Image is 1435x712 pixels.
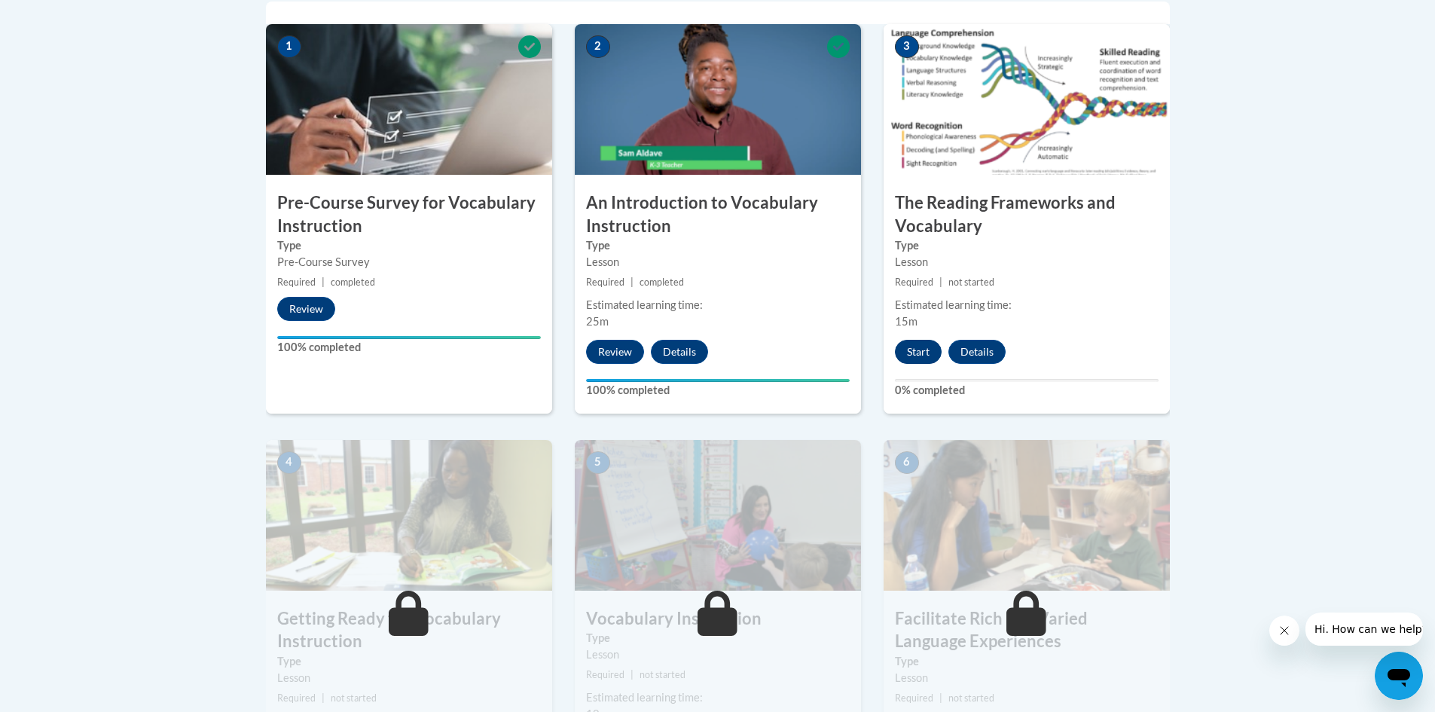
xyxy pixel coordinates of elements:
[277,692,316,704] span: Required
[895,670,1159,686] div: Lesson
[277,35,301,58] span: 1
[266,24,552,175] img: Course Image
[884,607,1170,654] h3: Facilitate Rich and Varied Language Experiences
[884,440,1170,591] img: Course Image
[895,254,1159,270] div: Lesson
[884,191,1170,238] h3: The Reading Frameworks and Vocabulary
[586,669,624,680] span: Required
[1305,613,1423,646] iframe: Message from company
[884,24,1170,175] img: Course Image
[9,11,122,23] span: Hi. How can we help?
[640,277,684,288] span: completed
[277,297,335,321] button: Review
[322,277,325,288] span: |
[277,336,541,339] div: Your progress
[266,607,552,654] h3: Getting Ready for Vocabulary Instruction
[266,191,552,238] h3: Pre-Course Survey for Vocabulary Instruction
[586,646,850,663] div: Lesson
[277,277,316,288] span: Required
[640,669,685,680] span: not started
[322,692,325,704] span: |
[630,669,634,680] span: |
[895,237,1159,254] label: Type
[895,35,919,58] span: 3
[948,277,994,288] span: not started
[277,339,541,356] label: 100% completed
[895,315,917,328] span: 15m
[651,340,708,364] button: Details
[948,692,994,704] span: not started
[895,297,1159,313] div: Estimated learning time:
[1375,652,1423,700] iframe: Button to launch messaging window
[895,277,933,288] span: Required
[586,689,850,706] div: Estimated learning time:
[575,24,861,175] img: Course Image
[331,692,377,704] span: not started
[586,382,850,399] label: 100% completed
[266,440,552,591] img: Course Image
[895,692,933,704] span: Required
[895,340,942,364] button: Start
[277,254,541,270] div: Pre-Course Survey
[586,237,850,254] label: Type
[895,382,1159,399] label: 0% completed
[895,451,919,474] span: 6
[575,607,861,631] h3: Vocabulary Instruction
[586,379,850,382] div: Your progress
[939,277,942,288] span: |
[586,277,624,288] span: Required
[586,297,850,313] div: Estimated learning time:
[277,653,541,670] label: Type
[586,340,644,364] button: Review
[948,340,1006,364] button: Details
[1269,616,1299,646] iframe: Close message
[586,451,610,474] span: 5
[575,440,861,591] img: Course Image
[895,653,1159,670] label: Type
[277,670,541,686] div: Lesson
[277,237,541,254] label: Type
[331,277,375,288] span: completed
[277,451,301,474] span: 4
[939,692,942,704] span: |
[586,254,850,270] div: Lesson
[586,315,609,328] span: 25m
[575,191,861,238] h3: An Introduction to Vocabulary Instruction
[586,630,850,646] label: Type
[630,277,634,288] span: |
[586,35,610,58] span: 2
